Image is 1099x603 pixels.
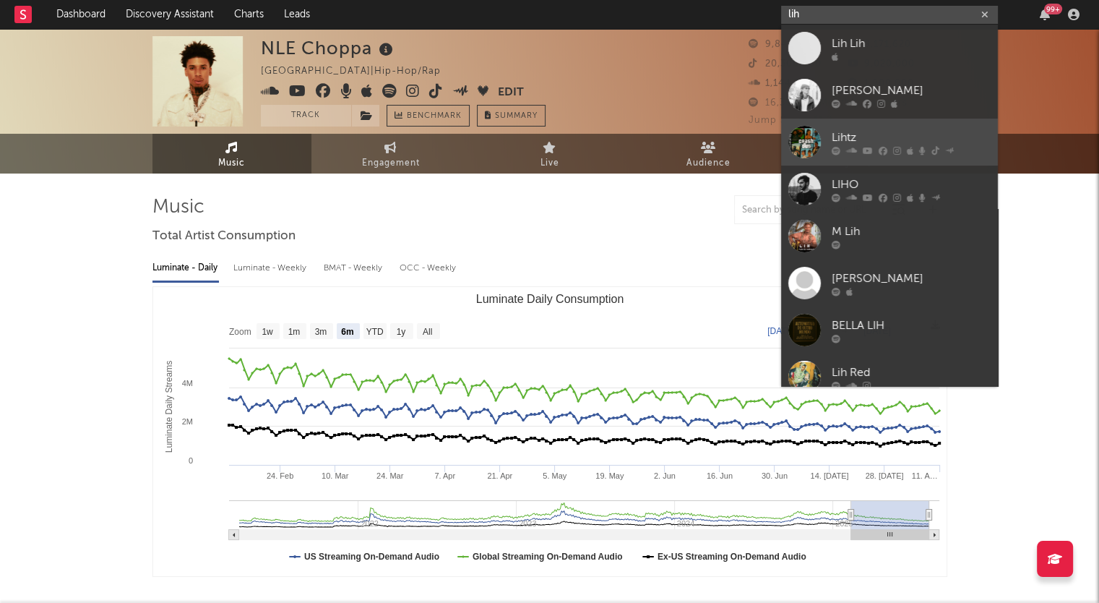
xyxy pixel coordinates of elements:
[262,327,273,337] text: 1w
[266,471,293,480] text: 24. Feb
[304,552,439,562] text: US Streaming On-Demand Audio
[761,471,787,480] text: 30. Jun
[810,471,848,480] text: 14. [DATE]
[422,327,431,337] text: All
[781,6,998,24] input: Search for artists
[376,471,404,480] text: 24. Mar
[832,129,991,146] div: Lihtz
[781,166,998,213] a: LIHO
[832,176,991,193] div: LIHO
[832,35,991,52] div: Lih Lih
[832,270,991,287] div: [PERSON_NAME]
[475,293,624,305] text: Luminate Daily Consumption
[686,155,730,172] span: Audience
[487,471,512,480] text: 21. Apr
[1040,9,1050,20] button: 99+
[865,471,903,480] text: 28. [DATE]
[735,205,887,216] input: Search by song name or URL
[498,84,524,102] button: Edit
[1044,4,1062,14] div: 99 +
[629,134,788,174] a: Audience
[288,327,300,337] text: 1m
[540,155,559,172] span: Live
[387,105,470,127] a: Benchmark
[543,471,567,480] text: 5. May
[311,134,470,174] a: Engagement
[261,63,474,80] div: [GEOGRAPHIC_DATA] | Hip-Hop/Rap
[181,417,192,426] text: 2M
[396,327,405,337] text: 1y
[781,213,998,260] a: M Lih
[407,108,462,125] span: Benchmark
[781,119,998,166] a: Lihtz
[781,354,998,401] a: Lih Red
[324,256,385,281] div: BMAT - Weekly
[261,36,397,60] div: NLE Choppa
[781,72,998,119] a: [PERSON_NAME]
[400,256,457,281] div: OCC - Weekly
[261,105,351,127] button: Track
[832,223,991,240] div: M Lih
[749,116,832,125] span: Jump Score: 41.2
[749,40,813,49] span: 9,845,161
[366,327,383,337] text: YTD
[434,471,455,480] text: 7. Apr
[832,364,991,381] div: Lih Red
[181,379,192,388] text: 4M
[229,327,251,337] text: Zoom
[314,327,327,337] text: 3m
[341,327,353,337] text: 6m
[781,25,998,72] a: Lih Lih
[749,98,908,108] span: 16,384,262 Monthly Listeners
[832,82,991,99] div: [PERSON_NAME]
[495,112,538,120] span: Summary
[152,256,219,281] div: Luminate - Daily
[832,317,991,334] div: BELLA LIH
[218,155,245,172] span: Music
[233,256,309,281] div: Luminate - Weekly
[767,326,795,336] text: [DATE]
[595,471,624,480] text: 19. May
[911,471,937,480] text: 11. A…
[781,260,998,307] a: [PERSON_NAME]
[477,105,546,127] button: Summary
[321,471,348,480] text: 10. Mar
[749,79,812,88] span: 1,144,734
[362,155,420,172] span: Engagement
[153,287,947,576] svg: Luminate Daily Consumption
[470,134,629,174] a: Live
[657,552,806,562] text: Ex-US Streaming On-Demand Audio
[188,456,192,465] text: 0
[706,471,732,480] text: 16. Jun
[164,361,174,453] text: Luminate Daily Streams
[472,552,622,562] text: Global Streaming On-Demand Audio
[749,59,822,69] span: 20,300,000
[152,134,311,174] a: Music
[152,228,296,245] span: Total Artist Consumption
[781,307,998,354] a: BELLA LIH
[653,471,675,480] text: 2. Jun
